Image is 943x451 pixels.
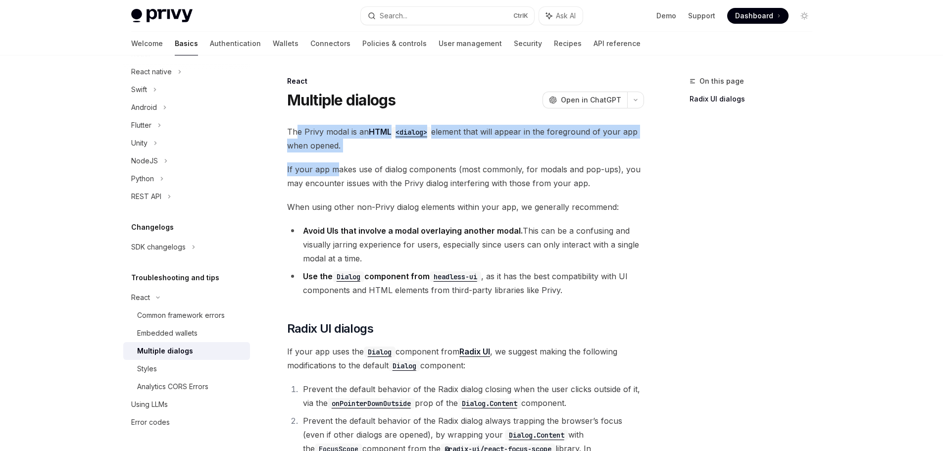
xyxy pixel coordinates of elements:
[430,271,481,282] code: headless-ui
[389,360,420,370] a: Dialog
[333,271,364,282] code: Dialog
[287,162,644,190] span: If your app makes use of dialog components (most commonly, for modals and pop-ups), you may encou...
[303,271,481,281] strong: Use the component from
[699,75,744,87] span: On this page
[287,269,644,297] li: , as it has the best compatibility with UI components and HTML elements from third-party librarie...
[131,155,158,167] div: NodeJS
[303,226,523,236] strong: Avoid UIs that involve a modal overlaying another modal.
[123,360,250,378] a: Styles
[131,101,157,113] div: Android
[310,32,350,55] a: Connectors
[392,127,431,138] code: <dialog>
[131,272,219,284] h5: Troubleshooting and tips
[210,32,261,55] a: Authentication
[688,11,715,21] a: Support
[458,398,521,408] a: Dialog.Content
[137,381,208,393] div: Analytics CORS Errors
[369,127,431,137] a: HTML<dialog>
[131,399,168,410] div: Using LLMs
[131,66,172,78] div: React native
[287,321,373,337] span: Radix UI dialogs
[131,416,170,428] div: Error codes
[123,306,250,324] a: Common framework errors
[175,32,198,55] a: Basics
[328,398,415,409] code: onPointerDownOutside
[300,382,644,410] li: Prevent the default behavior of the Radix dialog closing when the user clicks outside of it, via ...
[361,7,534,25] button: Search...CtrlK
[459,347,490,356] strong: Radix UI
[561,95,621,105] span: Open in ChatGPT
[123,324,250,342] a: Embedded wallets
[513,12,528,20] span: Ctrl K
[389,360,420,371] code: Dialog
[556,11,576,21] span: Ask AI
[137,309,225,321] div: Common framework errors
[123,378,250,396] a: Analytics CORS Errors
[362,32,427,55] a: Policies & controls
[514,32,542,55] a: Security
[439,32,502,55] a: User management
[137,345,193,357] div: Multiple dialogs
[594,32,641,55] a: API reference
[656,11,676,21] a: Demo
[273,32,298,55] a: Wallets
[131,173,154,185] div: Python
[459,347,490,357] a: Radix UI
[287,200,644,214] span: When using other non-Privy dialog elements within your app, we generally recommend:
[328,398,415,408] a: onPointerDownOutside
[137,327,198,339] div: Embedded wallets
[364,347,396,357] code: Dialog
[333,271,364,281] a: Dialog
[123,396,250,413] a: Using LLMs
[137,363,157,375] div: Styles
[690,91,820,107] a: Radix UI dialogs
[123,342,250,360] a: Multiple dialogs
[131,32,163,55] a: Welcome
[131,241,186,253] div: SDK changelogs
[430,271,481,281] a: headless-ui
[131,221,174,233] h5: Changelogs
[131,137,148,149] div: Unity
[287,345,644,372] span: If your app uses the component from , we suggest making the following modifications to the defaul...
[131,119,151,131] div: Flutter
[458,398,521,409] code: Dialog.Content
[287,76,644,86] div: React
[380,10,407,22] div: Search...
[727,8,789,24] a: Dashboard
[131,292,150,303] div: React
[131,9,193,23] img: light logo
[543,92,627,108] button: Open in ChatGPT
[796,8,812,24] button: Toggle dark mode
[539,7,583,25] button: Ask AI
[131,84,147,96] div: Swift
[131,191,161,202] div: REST API
[503,430,568,440] a: Dialog.Content
[735,11,773,21] span: Dashboard
[287,91,396,109] h1: Multiple dialogs
[123,413,250,431] a: Error codes
[554,32,582,55] a: Recipes
[287,224,644,265] li: This can be a confusing and visually jarring experience for users, especially since users can onl...
[287,125,644,152] span: The Privy modal is an element that will appear in the foreground of your app when opened.
[364,347,396,356] a: Dialog
[505,430,568,441] code: Dialog.Content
